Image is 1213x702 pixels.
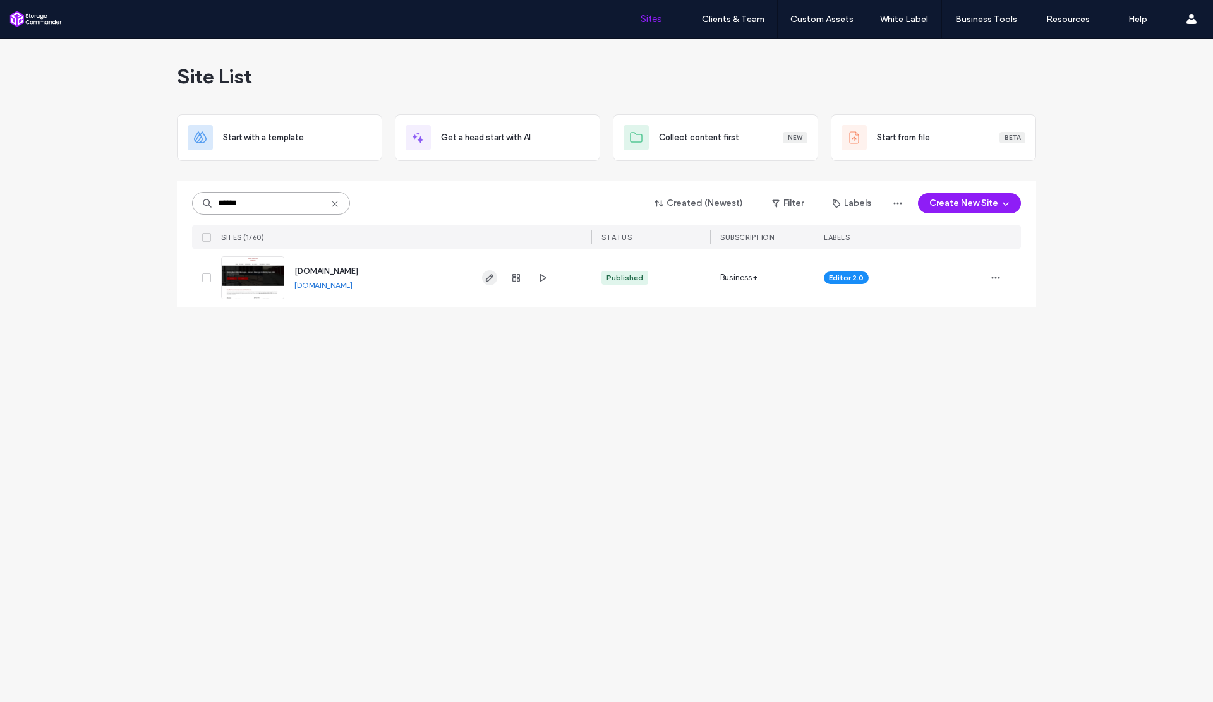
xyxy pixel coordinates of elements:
span: Get a head start with AI [441,131,531,144]
label: White Label [880,14,928,25]
span: Site List [177,64,252,89]
div: Collect content firstNew [613,114,818,161]
button: Filter [759,193,816,213]
button: Labels [821,193,883,213]
label: Clients & Team [702,14,764,25]
span: Editor 2.0 [829,272,864,283]
label: Resources [1046,14,1090,25]
span: Collect content first [659,131,739,144]
span: Help [29,9,55,20]
span: Start with a template [223,131,304,144]
div: Published [606,272,643,283]
div: Beta [999,132,1025,143]
label: Custom Assets [790,14,854,25]
div: Start from fileBeta [831,114,1036,161]
label: Sites [641,13,662,25]
div: New [783,132,807,143]
a: [DOMAIN_NAME] [294,266,358,276]
button: Create New Site [918,193,1021,213]
span: SITES (1/60) [221,233,264,242]
label: Business Tools [955,14,1017,25]
label: Help [1128,14,1147,25]
div: Get a head start with AI [395,114,600,161]
span: Business+ [720,271,757,284]
button: Created (Newest) [644,193,754,213]
span: STATUS [601,233,632,242]
a: [DOMAIN_NAME] [294,280,353,290]
span: LABELS [824,233,850,242]
div: Start with a template [177,114,382,161]
span: Start from file [877,131,930,144]
span: SUBSCRIPTION [720,233,774,242]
